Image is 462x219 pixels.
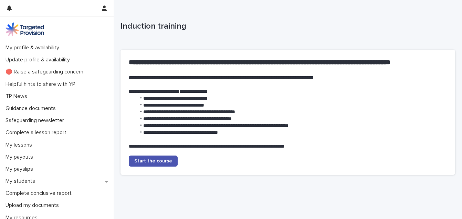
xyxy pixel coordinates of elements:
[6,22,44,36] img: M5nRWzHhSzIhMunXDL62
[3,44,65,51] p: My profile & availability
[3,142,38,148] p: My lessons
[3,57,75,63] p: Update profile & availability
[134,159,172,163] span: Start the course
[3,154,39,160] p: My payouts
[120,21,452,31] p: Induction training
[3,190,77,197] p: Complete conclusive report
[3,69,89,75] p: 🔴 Raise a safeguarding concern
[3,202,64,209] p: Upload my documents
[3,129,72,136] p: Complete a lesson report
[3,166,39,172] p: My payslips
[3,105,61,112] p: Guidance documents
[129,156,178,167] a: Start the course
[3,93,33,100] p: TP News
[3,178,41,185] p: My students
[3,81,81,88] p: Helpful hints to share with YP
[3,117,70,124] p: Safeguarding newsletter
